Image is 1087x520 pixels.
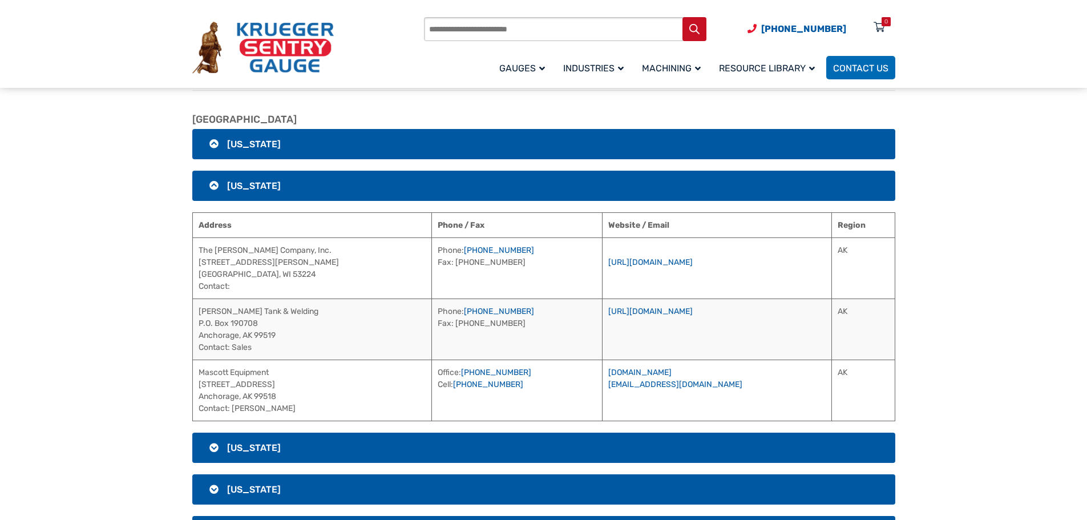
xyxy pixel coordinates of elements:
[432,212,603,237] th: Phone / Fax
[461,368,531,377] a: [PHONE_NUMBER]
[608,257,693,267] a: [URL][DOMAIN_NAME]
[227,180,281,191] span: [US_STATE]
[608,368,672,377] a: [DOMAIN_NAME]
[833,63,888,74] span: Contact Us
[608,380,742,389] a: [EMAIL_ADDRESS][DOMAIN_NAME]
[602,212,831,237] th: Website / Email
[712,54,826,81] a: Resource Library
[227,139,281,150] span: [US_STATE]
[192,22,334,74] img: Krueger Sentry Gauge
[227,442,281,453] span: [US_STATE]
[635,54,712,81] a: Machining
[192,299,432,360] td: [PERSON_NAME] Tank & Welding P.O. Box 190708 Anchorage, AK 99519 Contact: Sales
[192,360,432,421] td: Mascott Equipment [STREET_ADDRESS] Anchorage, AK 99518 Contact: [PERSON_NAME]
[432,299,603,360] td: Phone: Fax: [PHONE_NUMBER]
[192,212,432,237] th: Address
[608,307,693,316] a: [URL][DOMAIN_NAME]
[453,380,523,389] a: [PHONE_NUMBER]
[761,23,846,34] span: [PHONE_NUMBER]
[832,212,895,237] th: Region
[719,63,815,74] span: Resource Library
[432,360,603,421] td: Office: Cell:
[192,114,895,126] h2: [GEOGRAPHIC_DATA]
[492,54,556,81] a: Gauges
[832,360,895,421] td: AK
[826,56,895,79] a: Contact Us
[227,484,281,495] span: [US_STATE]
[499,63,545,74] span: Gauges
[192,237,432,299] td: The [PERSON_NAME] Company, Inc. [STREET_ADDRESS][PERSON_NAME] [GEOGRAPHIC_DATA], WI 53224 Contact:
[642,63,701,74] span: Machining
[556,54,635,81] a: Industries
[747,22,846,36] a: Phone Number (920) 434-8860
[563,63,624,74] span: Industries
[464,307,534,316] a: [PHONE_NUMBER]
[432,237,603,299] td: Phone: Fax: [PHONE_NUMBER]
[832,237,895,299] td: AK
[464,245,534,255] a: [PHONE_NUMBER]
[884,17,888,26] div: 0
[832,299,895,360] td: AK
